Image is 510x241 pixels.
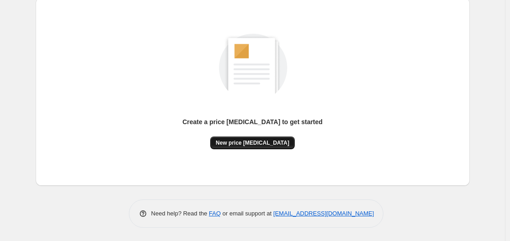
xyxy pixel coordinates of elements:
[273,210,374,217] a: [EMAIL_ADDRESS][DOMAIN_NAME]
[182,117,323,126] p: Create a price [MEDICAL_DATA] to get started
[151,210,209,217] span: Need help? Read the
[209,210,221,217] a: FAQ
[216,139,289,147] span: New price [MEDICAL_DATA]
[210,136,295,149] button: New price [MEDICAL_DATA]
[221,210,273,217] span: or email support at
